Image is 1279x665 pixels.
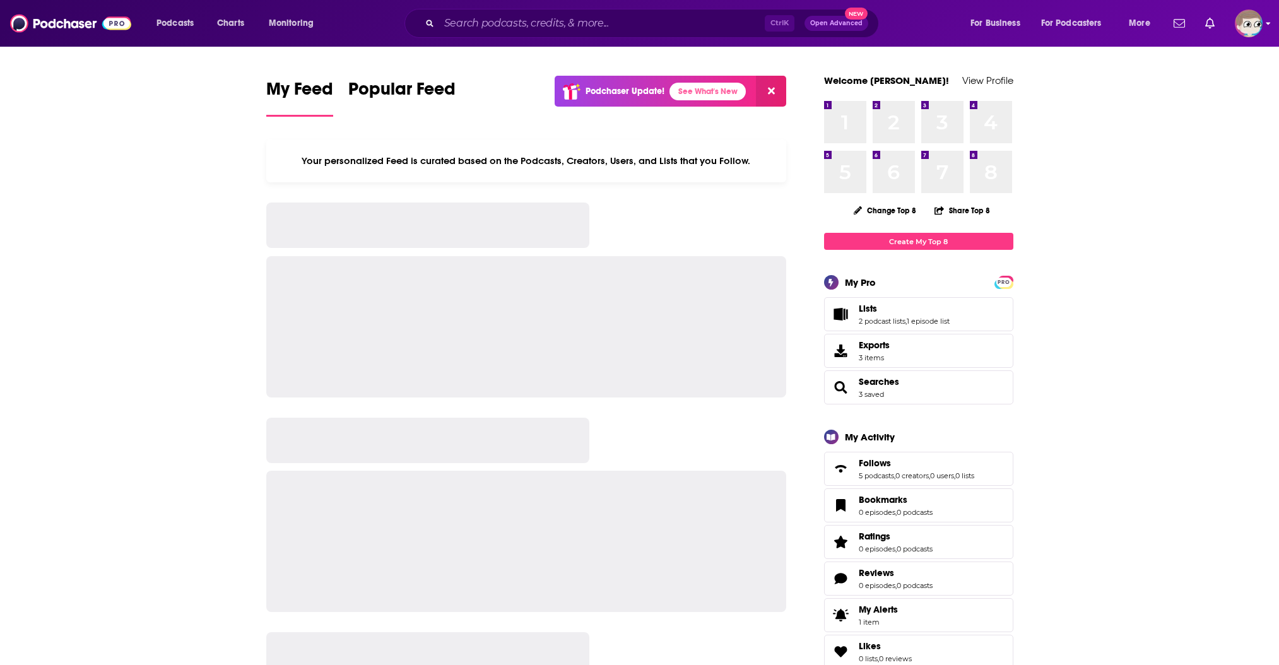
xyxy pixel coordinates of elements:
a: 5 podcasts [859,471,894,480]
button: Share Top 8 [934,198,991,223]
a: Searches [828,379,854,396]
a: 0 episodes [859,508,895,517]
a: 0 creators [895,471,929,480]
span: More [1129,15,1150,32]
input: Search podcasts, credits, & more... [439,13,765,33]
a: View Profile [962,74,1013,86]
div: Search podcasts, credits, & more... [416,9,891,38]
a: Create My Top 8 [824,233,1013,250]
span: , [895,581,897,590]
a: Searches [859,376,899,387]
button: open menu [1033,13,1120,33]
span: 3 items [859,353,890,362]
a: Popular Feed [348,78,456,117]
span: Podcasts [156,15,194,32]
a: 1 episode list [907,317,950,326]
a: Bookmarks [828,497,854,514]
div: Your personalized Feed is curated based on the Podcasts, Creators, Users, and Lists that you Follow. [266,139,787,182]
span: Exports [859,339,890,351]
a: 0 users [930,471,954,480]
span: Lists [859,303,877,314]
button: Show profile menu [1235,9,1263,37]
a: Follows [859,457,974,469]
a: PRO [996,277,1011,286]
button: open menu [962,13,1036,33]
a: Likes [859,640,912,652]
a: Bookmarks [859,494,933,505]
span: , [954,471,955,480]
a: 2 podcast lists [859,317,905,326]
a: 0 episodes [859,544,895,553]
a: Ratings [828,533,854,551]
a: My Feed [266,78,333,117]
span: For Podcasters [1041,15,1102,32]
span: Bookmarks [824,488,1013,522]
span: Follows [824,452,1013,486]
a: Reviews [859,567,933,579]
a: Charts [209,13,252,33]
span: , [905,317,907,326]
span: Ratings [824,525,1013,559]
span: My Alerts [859,604,898,615]
span: Logged in as JeremyBonds [1235,9,1263,37]
span: Ratings [859,531,890,542]
span: , [929,471,930,480]
span: Likes [859,640,881,652]
span: Lists [824,297,1013,331]
span: PRO [996,278,1011,287]
button: Open AdvancedNew [805,16,868,31]
a: 0 podcasts [897,581,933,590]
img: User Profile [1235,9,1263,37]
a: 0 episodes [859,581,895,590]
a: 0 lists [859,654,878,663]
a: Welcome [PERSON_NAME]! [824,74,949,86]
button: open menu [148,13,210,33]
span: , [894,471,895,480]
span: Ctrl K [765,15,794,32]
span: Monitoring [269,15,314,32]
span: Searches [824,370,1013,404]
a: 0 reviews [879,654,912,663]
a: 0 podcasts [897,544,933,553]
a: See What's New [669,83,746,100]
span: Open Advanced [810,20,863,26]
span: Charts [217,15,244,32]
span: 1 item [859,618,898,627]
span: Popular Feed [348,78,456,107]
span: Bookmarks [859,494,907,505]
span: , [895,508,897,517]
a: Ratings [859,531,933,542]
a: Reviews [828,570,854,587]
span: Reviews [859,567,894,579]
a: 3 saved [859,390,884,399]
a: Show notifications dropdown [1169,13,1190,34]
a: Follows [828,460,854,478]
span: Reviews [824,562,1013,596]
button: Change Top 8 [846,203,924,218]
a: My Alerts [824,598,1013,632]
span: Exports [828,342,854,360]
span: Follows [859,457,891,469]
a: Show notifications dropdown [1200,13,1220,34]
button: open menu [260,13,330,33]
p: Podchaser Update! [586,86,664,97]
img: Podchaser - Follow, Share and Rate Podcasts [10,11,131,35]
span: New [845,8,868,20]
div: My Pro [845,276,876,288]
span: , [895,544,897,553]
span: My Alerts [828,606,854,624]
span: My Feed [266,78,333,107]
button: open menu [1120,13,1166,33]
a: 0 lists [955,471,974,480]
span: , [878,654,879,663]
a: 0 podcasts [897,508,933,517]
span: For Business [970,15,1020,32]
a: Lists [828,305,854,323]
a: Likes [828,643,854,661]
a: Exports [824,334,1013,368]
div: My Activity [845,431,895,443]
